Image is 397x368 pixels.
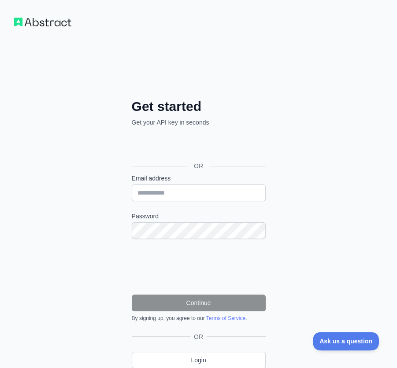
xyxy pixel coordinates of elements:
[313,332,379,350] iframe: Toggle Customer Support
[132,250,266,284] iframe: reCAPTCHA
[132,118,266,127] p: Get your API key in seconds
[206,315,245,321] a: Terms of Service
[190,332,207,341] span: OR
[187,162,210,170] span: OR
[132,294,266,311] button: Continue
[132,174,266,183] label: Email address
[132,315,266,322] div: By signing up, you agree to our .
[132,99,266,114] h2: Get started
[14,18,71,26] img: Workflow
[132,212,266,221] label: Password
[127,136,268,156] iframe: Przycisk Zaloguj się przez Google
